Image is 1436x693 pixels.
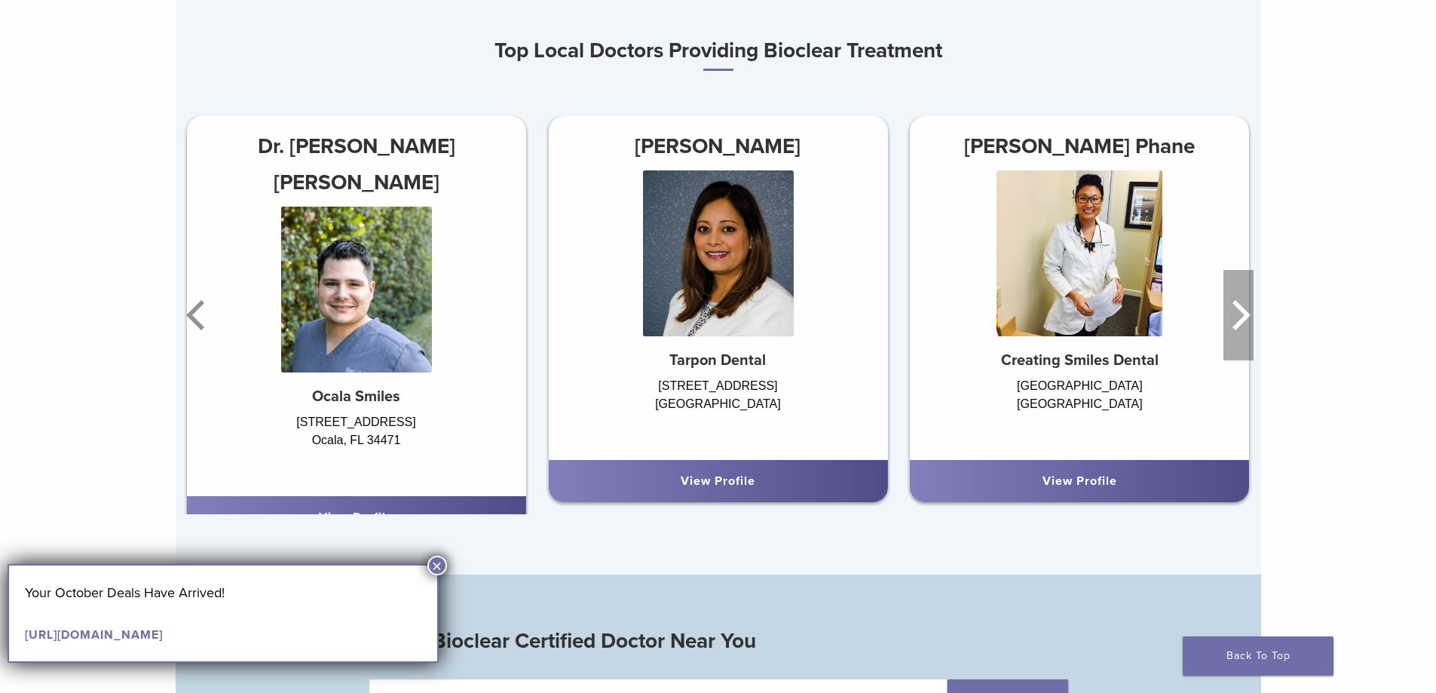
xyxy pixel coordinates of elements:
a: [URL][DOMAIN_NAME] [25,627,163,642]
button: Previous [183,270,213,360]
div: [STREET_ADDRESS] Ocala, FL 34471 [187,413,526,481]
h3: [PERSON_NAME] Phane [910,128,1249,164]
a: Back To Top [1183,636,1333,676]
h3: Dr. [PERSON_NAME] [PERSON_NAME] [187,128,526,201]
a: View Profile [681,474,755,489]
h3: [PERSON_NAME] [548,128,887,164]
h3: Find a Bioclear Certified Doctor Near You [369,623,1068,659]
h3: Top Local Doctors Providing Bioclear Treatment [176,32,1261,71]
a: View Profile [1043,474,1117,489]
strong: Creating Smiles Dental [1001,351,1159,369]
div: [GEOGRAPHIC_DATA] [GEOGRAPHIC_DATA] [910,377,1249,445]
button: Next [1223,270,1254,360]
strong: Tarpon Dental [669,351,766,369]
img: Dr. Seema Amin [642,170,793,336]
img: Dr. Robert Evelyn [281,207,432,373]
img: Dr. Phong Phane [997,170,1162,336]
p: Your October Deals Have Arrived! [25,581,421,604]
div: [STREET_ADDRESS] [GEOGRAPHIC_DATA] [548,377,887,445]
a: View Profile [319,510,393,525]
button: Close [427,556,447,575]
strong: Ocala Smiles [312,388,400,406]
